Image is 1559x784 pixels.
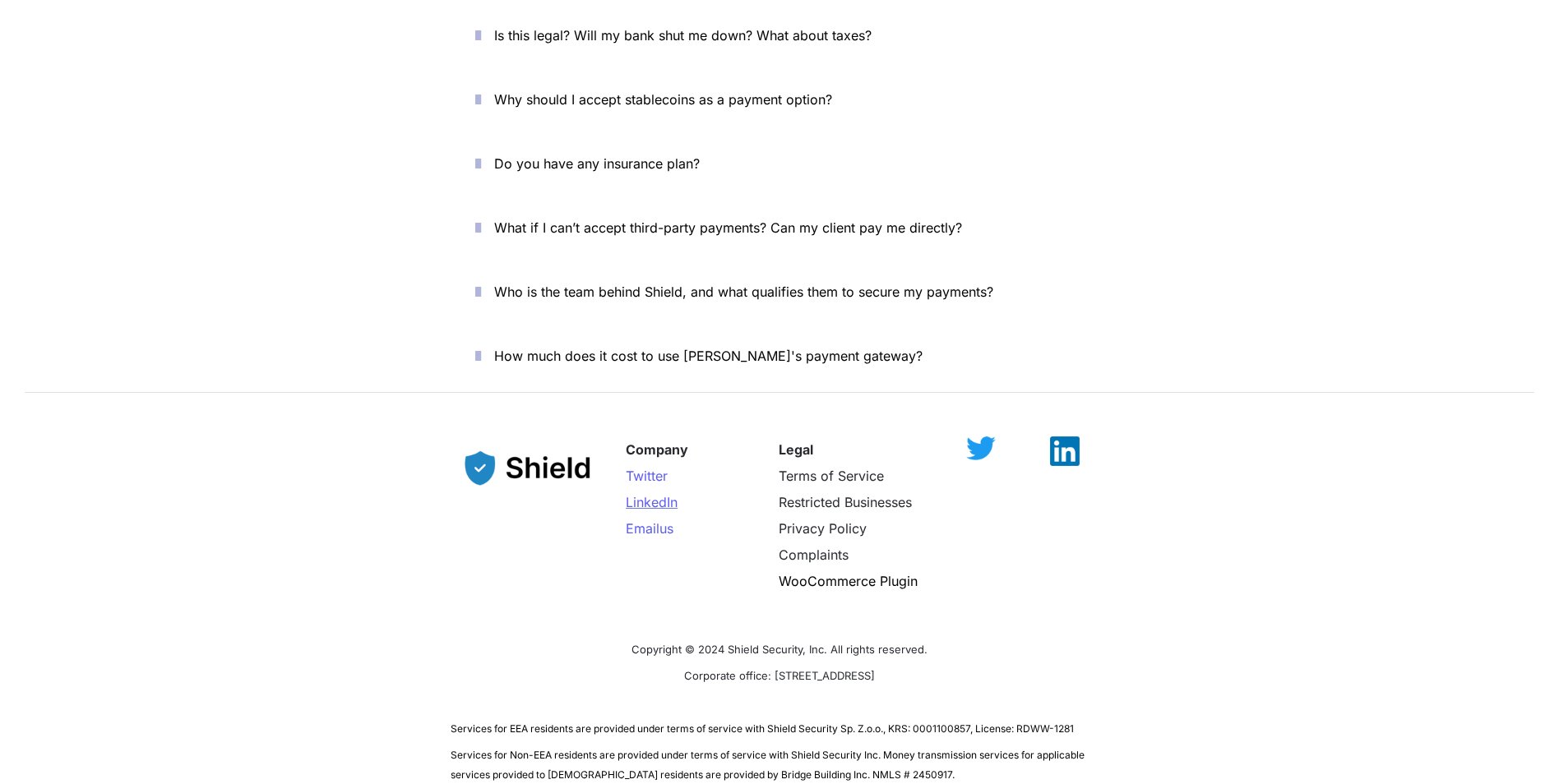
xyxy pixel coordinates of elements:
[451,266,1108,317] button: Who is the team behind Shield, and what qualifies them to secure my payments?
[779,494,912,510] a: Restricted Businesses
[494,27,872,44] span: Is this legal? Will my bank shut me down? What about taxes?
[451,202,1108,253] button: What if I can’t accept third-party payments? Can my client pay me directly?
[451,749,1087,781] span: Services for Non-EEA residents are provided under terms of service with Shield Security Inc. Mone...
[626,520,673,537] a: Emailus
[451,138,1108,189] button: Do you have any insurance plan?
[626,494,678,510] a: LinkedIn
[631,643,928,656] span: Copyright © 2024 Shield Security, Inc. All rights reserved.
[494,155,700,172] span: Do you have any insurance plan?
[779,520,867,537] a: Privacy Policy
[451,74,1108,125] button: Why should I accept stablecoins as a payment option?
[451,722,1074,735] span: Services for EEA residents are provided under terms of service with Shield Security Sp. Z.o.o., K...
[494,284,993,300] span: Who is the team behind Shield, and what qualifies them to secure my payments?
[451,330,1108,381] button: How much does it cost to use [PERSON_NAME]'s payment gateway?
[779,546,849,563] a: Complaints
[779,441,813,458] strong: Legal
[659,520,673,537] span: us
[451,10,1108,61] button: Is this legal? Will my bank shut me down? What about taxes?
[494,348,923,364] span: How much does it cost to use [PERSON_NAME]'s payment gateway?
[626,441,688,458] strong: Company
[626,468,668,484] a: Twitter
[494,219,962,236] span: What if I can’t accept third-party payments? Can my client pay me directly?
[494,91,832,108] span: Why should I accept stablecoins as a payment option?
[626,520,659,537] span: Email
[779,468,884,484] a: Terms of Service
[779,573,918,589] a: WooCommerce Plugin
[684,669,875,682] span: Corporate office: [STREET_ADDRESS]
